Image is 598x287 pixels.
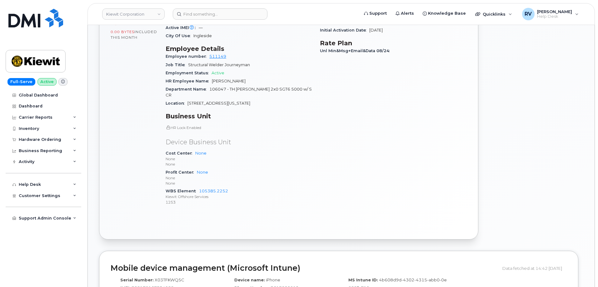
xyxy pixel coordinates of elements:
span: Location [166,101,187,106]
span: Department Name [166,87,209,92]
a: 105385.2252 [199,189,228,193]
span: Support [369,10,387,17]
p: None [166,156,312,161]
span: HR Employee Name [166,79,212,83]
h3: Business Unit [166,112,312,120]
p: None [166,175,312,181]
h3: Rate Plan [320,39,467,47]
a: Knowledge Base [418,7,470,20]
span: [PERSON_NAME] [212,79,246,83]
p: HR Lock Enabled [166,125,312,130]
label: MS Intune ID: [348,277,378,283]
span: X03TFKWQ5C [155,277,184,282]
a: None [195,151,207,156]
span: City Of Use [166,33,193,38]
span: 106047 - TH [PERSON_NAME] 2x0 SGT6 5000 w/ SCR [166,87,312,97]
div: Quicklinks [471,8,516,20]
div: Rodolfo Vasquez [518,8,583,20]
a: None [197,170,208,175]
p: 1253 [166,200,312,205]
a: Support [360,7,391,20]
span: Alerts [401,10,414,17]
span: Unl Min&Msg+Email&Data 08/24 [320,48,393,53]
label: Serial Number: [120,277,154,283]
p: None [166,161,312,167]
span: [PERSON_NAME] [537,9,572,14]
span: Structural Welder Journeyman [188,62,250,67]
span: — [199,25,203,30]
span: Quicklinks [483,12,506,17]
label: Device name: [234,277,265,283]
span: WBS Element [166,189,199,193]
span: Active IMEI [166,25,199,30]
h2: Mobile device management (Microsoft Intune) [111,264,498,273]
span: Employee number [166,54,209,59]
span: Active [212,71,224,75]
span: Help Desk [537,14,572,19]
input: Find something... [173,8,267,20]
span: Employment Status [166,71,212,75]
div: Data fetched at 14:42 [DATE] [502,262,567,274]
span: [STREET_ADDRESS][US_STATE] [187,101,250,106]
span: Profit Center [166,170,197,175]
p: Device Business Unit [166,138,312,147]
p: Kiewit Offshore Services [166,194,312,199]
span: RV [525,10,532,18]
span: [DATE] [369,28,383,32]
span: 0.00 Bytes [111,30,134,34]
a: Kiewit Corporation [102,8,165,20]
span: included this month [111,29,157,40]
p: None [166,181,312,186]
span: Knowledge Base [428,10,466,17]
span: Ingleside [193,33,212,38]
a: 511149 [209,54,226,59]
iframe: Messenger Launcher [571,260,593,282]
span: Job Title [166,62,188,67]
span: Cost Center [166,151,195,156]
span: iPhone [266,277,280,282]
a: Alerts [391,7,418,20]
span: Initial Activation Date [320,28,369,32]
h3: Employee Details [166,45,312,52]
